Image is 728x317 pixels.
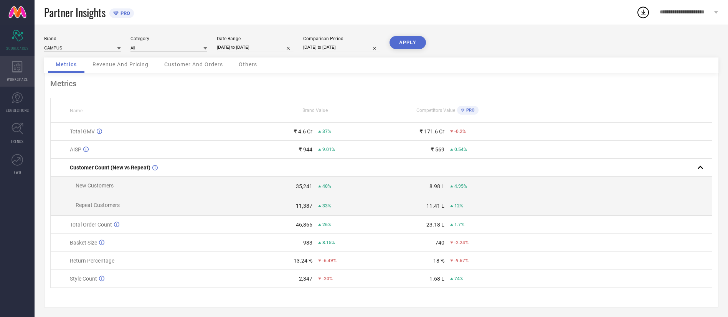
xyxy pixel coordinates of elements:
span: -20% [322,276,333,281]
div: 13.24 % [294,258,312,264]
span: Metrics [56,61,77,67]
div: Comparison Period [303,36,380,41]
div: 35,241 [296,183,312,189]
span: 26% [322,222,331,227]
span: 8.15% [322,240,335,245]
span: PRO [464,108,475,113]
span: FWD [14,169,21,175]
div: 11,387 [296,203,312,209]
span: -2.24% [454,240,469,245]
span: Competitors Value [416,108,455,113]
span: Customer Count (New vs Repeat) [70,164,150,171]
span: New Customers [76,182,114,189]
div: 46,866 [296,222,312,228]
div: Open download list [636,5,650,19]
div: ₹ 569 [431,146,444,153]
span: Total GMV [70,128,95,135]
span: Repeat Customers [76,202,120,208]
div: 983 [303,240,312,246]
span: 37% [322,129,331,134]
span: Partner Insights [44,5,106,20]
div: ₹ 4.6 Cr [294,128,312,135]
span: 0.54% [454,147,467,152]
span: Brand Value [302,108,328,113]
div: 18 % [433,258,444,264]
div: Brand [44,36,121,41]
div: 2,347 [299,276,312,282]
span: 9.01% [322,147,335,152]
div: Category [130,36,207,41]
span: Revenue And Pricing [92,61,149,67]
div: 23.18 L [426,222,444,228]
span: TRENDS [11,138,24,144]
div: ₹ 171.6 Cr [419,128,444,135]
span: Style Count [70,276,97,282]
div: 1.68 L [429,276,444,282]
span: Total Order Count [70,222,112,228]
span: 40% [322,184,331,189]
span: 33% [322,203,331,209]
span: 1.7% [454,222,464,227]
input: Select date range [217,43,294,51]
button: APPLY [390,36,426,49]
input: Select comparison period [303,43,380,51]
div: 11.41 L [426,203,444,209]
span: Return Percentage [70,258,114,264]
span: Others [239,61,257,67]
div: Date Range [217,36,294,41]
div: ₹ 944 [299,146,312,153]
span: SCORECARDS [6,45,29,51]
span: -0.2% [454,129,466,134]
span: 12% [454,203,463,209]
span: AISP [70,146,81,153]
span: Name [70,108,83,113]
span: Basket Size [70,240,97,246]
span: -9.67% [454,258,469,263]
span: Customer And Orders [164,61,223,67]
span: 4.95% [454,184,467,189]
div: Metrics [50,79,712,88]
span: SUGGESTIONS [6,107,29,113]
span: PRO [119,10,130,16]
span: 74% [454,276,463,281]
div: 8.98 L [429,183,444,189]
span: WORKSPACE [7,76,28,82]
span: -6.49% [322,258,337,263]
div: 740 [435,240,444,246]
